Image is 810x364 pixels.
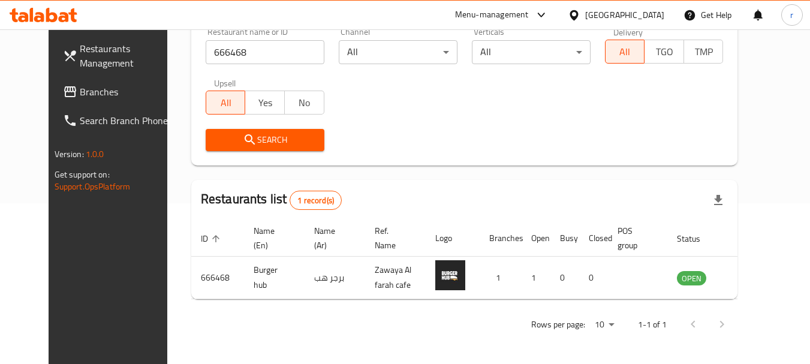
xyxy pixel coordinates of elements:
span: All [211,94,241,112]
span: TGO [649,43,679,61]
span: All [610,43,640,61]
span: Name (En) [254,224,290,252]
span: Ref. Name [375,224,411,252]
p: Rows per page: [531,317,585,332]
span: Search Branch Phone [80,113,174,128]
table: enhanced table [191,220,772,299]
td: 0 [550,257,579,299]
div: Total records count [290,191,342,210]
button: Yes [245,91,285,115]
span: 1.0.0 [86,146,104,162]
span: Search [215,133,315,148]
a: Branches [53,77,184,106]
th: Branches [480,220,522,257]
td: Zawaya Al farah cafe [365,257,426,299]
span: Name (Ar) [314,224,351,252]
div: All [339,40,457,64]
span: ID [201,231,224,246]
div: Export file [704,186,733,215]
button: Search [206,129,324,151]
span: Branches [80,85,174,99]
td: Burger hub [244,257,305,299]
div: [GEOGRAPHIC_DATA] [585,8,664,22]
span: TMP [689,43,719,61]
button: No [284,91,324,115]
th: Busy [550,220,579,257]
a: Support.OpsPlatform [55,179,131,194]
a: Restaurants Management [53,34,184,77]
span: POS group [618,224,653,252]
div: Rows per page: [590,316,619,334]
input: Search for restaurant name or ID.. [206,40,324,64]
td: 1 [480,257,522,299]
div: Menu-management [455,8,529,22]
button: TGO [644,40,684,64]
p: 1-1 of 1 [638,317,667,332]
label: Delivery [613,28,643,36]
td: 0 [579,257,608,299]
span: Version: [55,146,84,162]
a: Search Branch Phone [53,106,184,135]
span: No [290,94,320,112]
span: Restaurants Management [80,41,174,70]
td: 666468 [191,257,244,299]
td: برجر هب [305,257,365,299]
td: 1 [522,257,550,299]
span: 1 record(s) [290,195,341,206]
span: Yes [250,94,280,112]
span: Status [677,231,716,246]
th: Closed [579,220,608,257]
th: Action [730,220,772,257]
th: Logo [426,220,480,257]
span: OPEN [677,272,706,285]
button: All [206,91,246,115]
span: r [790,8,793,22]
th: Open [522,220,550,257]
label: Upsell [214,79,236,87]
h2: Restaurants list [201,190,342,210]
div: OPEN [677,271,706,285]
img: Burger hub [435,260,465,290]
button: TMP [683,40,724,64]
div: All [472,40,591,64]
button: All [605,40,645,64]
span: Get support on: [55,167,110,182]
